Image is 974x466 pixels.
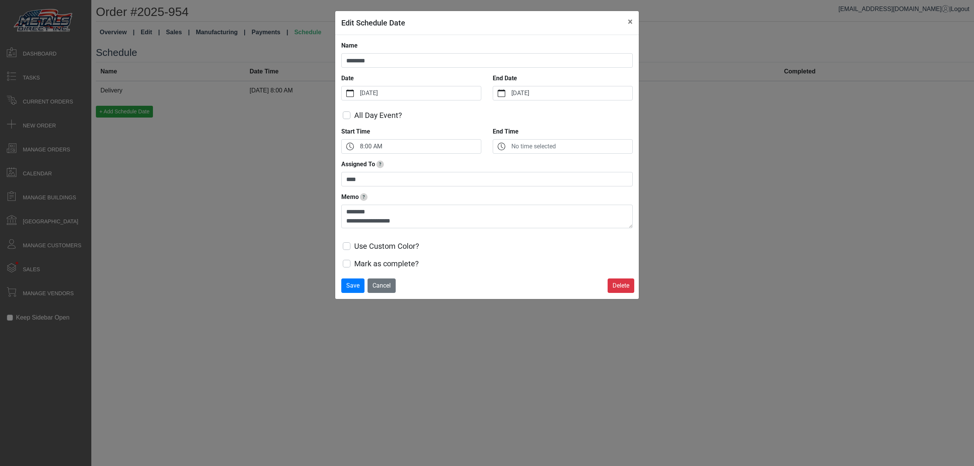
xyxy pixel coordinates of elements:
strong: Assigned To [341,161,375,168]
strong: End Date [493,75,517,82]
svg: calendar [498,89,505,97]
h5: Edit Schedule Date [341,17,405,29]
label: Use Custom Color? [354,240,419,252]
span: Notes or Instructions for date - ex. 'Date was rescheduled by vendor' [360,193,368,201]
label: 8:00 AM [358,140,481,153]
strong: Start Time [341,128,370,135]
button: Delete [608,278,634,293]
label: [DATE] [358,86,481,100]
span: Track who this date is assigned to this date - delviery driver, install crew, etc [376,161,384,168]
strong: End Time [493,128,519,135]
span: Save [346,282,360,289]
button: Close [622,11,639,32]
button: Save [341,278,364,293]
label: No time selected [510,140,632,153]
svg: clock [346,143,354,150]
strong: Memo [341,193,359,200]
svg: clock [498,143,505,150]
label: All Day Event? [354,110,402,121]
button: clock [342,140,358,153]
strong: Name [341,42,358,49]
button: clock [493,140,510,153]
label: Mark as complete? [354,258,419,269]
button: Cancel [368,278,396,293]
button: calendar [493,86,510,100]
button: calendar [342,86,358,100]
strong: Date [341,75,354,82]
svg: calendar [346,89,354,97]
label: [DATE] [510,86,632,100]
